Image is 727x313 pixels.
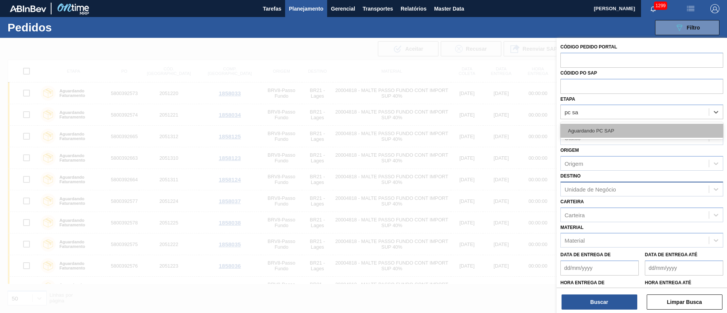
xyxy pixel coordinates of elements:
span: 1299 [654,2,667,10]
h1: Pedidos [8,23,121,32]
button: Filtro [655,20,719,35]
span: Gerencial [331,4,355,13]
div: Carteira [565,212,585,218]
label: Hora entrega até [645,277,723,288]
input: dd/mm/yyyy [645,260,723,276]
div: Unidade de Negócio [565,186,616,192]
span: Transportes [363,4,393,13]
label: Carteira [560,199,584,204]
label: Hora entrega de [560,277,639,288]
button: Notificações [641,3,665,14]
label: Status [560,122,578,127]
img: userActions [686,4,695,13]
label: Material [560,225,583,230]
span: Relatórios [401,4,426,13]
label: Origem [560,148,579,153]
div: Material [565,237,585,244]
span: Filtro [687,25,700,31]
label: Data de Entrega de [560,252,611,257]
span: Tarefas [263,4,281,13]
span: Planejamento [289,4,323,13]
label: Data de Entrega até [645,252,697,257]
span: Master Data [434,4,464,13]
div: Aguardando PC SAP [560,124,723,138]
label: Destino [560,173,580,179]
label: Código Pedido Portal [560,44,617,50]
input: dd/mm/yyyy [560,260,639,276]
label: Etapa [560,97,575,102]
label: Códido PO SAP [560,70,597,76]
div: Origem [565,160,583,167]
img: TNhmsLtSVTkK8tSr43FrP2fwEKptu5GPRR3wAAAABJRU5ErkJggg== [10,5,46,12]
img: Logout [710,4,719,13]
